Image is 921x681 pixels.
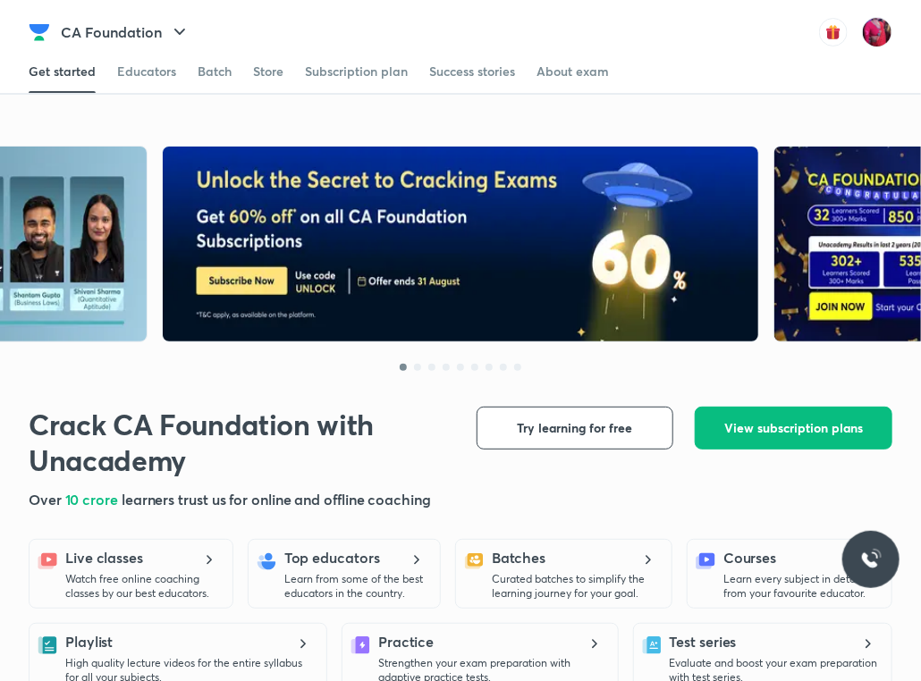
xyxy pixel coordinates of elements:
img: Company Logo [29,21,50,43]
h5: Test series [670,631,737,652]
h5: Top educators [284,547,380,568]
img: ttu [860,549,882,570]
div: Batch [198,63,232,80]
h5: Batches [492,547,545,568]
p: Curated batches to simplify the learning journey for your goal. [492,572,661,601]
a: Subscription plan [305,50,408,93]
button: View subscription plans [695,407,892,450]
a: About exam [537,50,609,93]
a: Batch [198,50,232,93]
span: 10 crore [65,490,122,509]
button: Try learning for free [477,407,673,450]
a: Educators [117,50,176,93]
img: Anushka Gupta [862,17,892,47]
div: Educators [117,63,176,80]
h5: Playlist [65,631,113,652]
h5: Live classes [65,547,143,568]
h1: Crack CA Foundation with Unacademy [29,407,406,478]
p: Watch free online coaching classes by our best educators. [65,572,222,601]
span: View subscription plans [724,419,863,437]
a: Success stories [429,50,515,93]
div: Success stories [429,63,515,80]
img: avatar [819,18,848,46]
div: About exam [537,63,609,80]
div: Get started [29,63,96,80]
p: Learn every subject in detail from your favourite educator. [723,572,881,601]
div: Store [253,63,283,80]
p: Learn from some of the best educators in the country. [284,572,429,601]
h5: Courses [723,547,776,568]
span: learners trust us for online and offline coaching [122,490,431,509]
button: CA Foundation [50,14,201,50]
h5: Practice [378,631,434,652]
a: Get started [29,50,96,93]
span: Try learning for free [518,419,633,437]
a: Store [253,50,283,93]
span: Over [29,490,65,509]
div: Subscription plan [305,63,408,80]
